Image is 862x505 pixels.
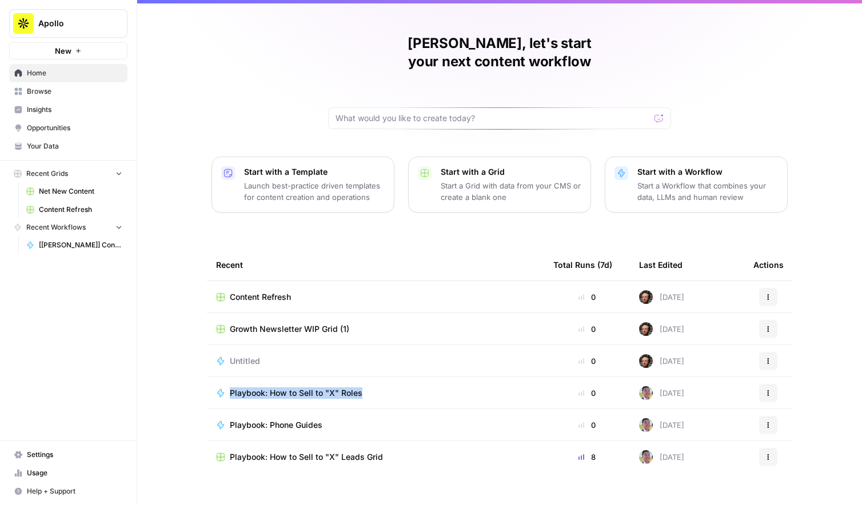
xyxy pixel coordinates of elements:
span: Settings [27,450,122,460]
button: New [9,42,127,59]
a: Insights [9,101,127,119]
a: Net New Content [21,182,127,201]
div: Last Edited [639,249,683,280]
img: 99f2gcj60tl1tjps57nny4cf0tt1 [639,450,653,464]
div: 0 [553,291,621,303]
img: xqyknumvwcwzrq9hj7fdf50g4vmx [639,290,653,304]
span: Playbook: How to Sell to "X" Leads Grid [230,451,383,463]
span: Browse [27,86,122,97]
button: Recent Grids [9,165,127,182]
button: Start with a TemplateLaunch best-practice driven templates for content creation and operations [211,157,394,213]
span: Playbook: How to Sell to "X" Roles [230,387,362,399]
button: Help + Support [9,482,127,500]
img: Apollo Logo [13,13,34,34]
div: [DATE] [639,418,684,432]
span: Insights [27,105,122,115]
div: Actions [753,249,784,280]
div: Total Runs (7d) [553,249,612,280]
div: 0 [553,323,621,335]
a: [[PERSON_NAME]] Content Refresh [21,236,127,254]
span: Your Data [27,141,122,151]
p: Start with a Grid [441,166,581,178]
span: Untitled [230,355,260,367]
span: Content Refresh [39,205,122,215]
span: Opportunities [27,123,122,133]
span: Playbook: Phone Guides [230,419,322,431]
button: Start with a GridStart a Grid with data from your CMS or create a blank one [408,157,591,213]
span: Usage [27,468,122,478]
img: xqyknumvwcwzrq9hj7fdf50g4vmx [639,322,653,336]
a: Home [9,64,127,82]
a: Content Refresh [21,201,127,219]
p: Launch best-practice driven templates for content creation and operations [244,180,385,203]
a: Untitled [216,355,535,367]
img: xqyknumvwcwzrq9hj7fdf50g4vmx [639,354,653,368]
input: What would you like to create today? [336,113,650,124]
a: Browse [9,82,127,101]
a: Your Data [9,137,127,155]
div: [DATE] [639,354,684,368]
span: Recent Workflows [26,222,86,233]
a: Opportunities [9,119,127,137]
span: [[PERSON_NAME]] Content Refresh [39,240,122,250]
img: 99f2gcj60tl1tjps57nny4cf0tt1 [639,418,653,432]
a: Usage [9,464,127,482]
p: Start with a Template [244,166,385,178]
span: Apollo [38,18,107,29]
div: [DATE] [639,450,684,464]
div: 8 [553,451,621,463]
button: Recent Workflows [9,219,127,236]
div: 0 [553,355,621,367]
a: Playbook: How to Sell to "X" Roles [216,387,535,399]
button: Start with a WorkflowStart a Workflow that combines your data, LLMs and human review [605,157,788,213]
a: Playbook: Phone Guides [216,419,535,431]
span: Recent Grids [26,169,68,179]
span: Growth Newsletter WIP Grid (1) [230,323,349,335]
h1: [PERSON_NAME], let's start your next content workflow [328,34,671,71]
span: Home [27,68,122,78]
div: [DATE] [639,386,684,400]
span: Content Refresh [230,291,291,303]
span: Net New Content [39,186,122,197]
p: Start a Workflow that combines your data, LLMs and human review [637,180,778,203]
div: [DATE] [639,322,684,336]
p: Start with a Workflow [637,166,778,178]
img: 99f2gcj60tl1tjps57nny4cf0tt1 [639,386,653,400]
p: Start a Grid with data from your CMS or create a blank one [441,180,581,203]
div: Recent [216,249,535,280]
button: Workspace: Apollo [9,9,127,38]
a: Settings [9,446,127,464]
div: [DATE] [639,290,684,304]
span: New [55,45,71,57]
a: Growth Newsletter WIP Grid (1) [216,323,535,335]
span: Help + Support [27,486,122,496]
a: Content Refresh [216,291,535,303]
a: Playbook: How to Sell to "X" Leads Grid [216,451,535,463]
div: 0 [553,387,621,399]
div: 0 [553,419,621,431]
